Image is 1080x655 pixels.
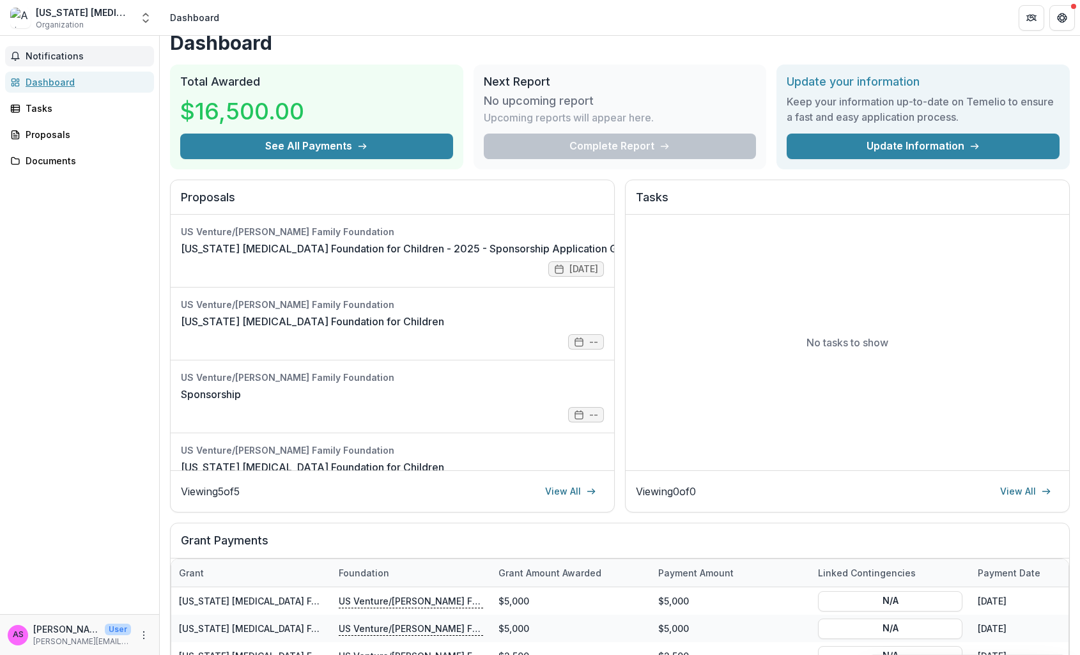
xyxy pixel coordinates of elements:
[331,559,491,587] div: Foundation
[13,631,24,639] div: Andrea Smith
[491,559,651,587] div: Grant amount awarded
[651,559,810,587] div: Payment Amount
[181,387,241,402] a: Sponsorship
[491,587,651,615] div: $5,000
[331,566,397,580] div: Foundation
[818,618,962,638] button: N/A
[339,594,483,608] p: US Venture/[PERSON_NAME] Family Foundation
[491,566,609,580] div: Grant amount awarded
[537,481,604,502] a: View All
[1019,5,1044,31] button: Partners
[636,484,696,499] p: Viewing 0 of 0
[651,587,810,615] div: $5,000
[810,566,923,580] div: Linked Contingencies
[26,102,144,115] div: Tasks
[26,51,149,62] span: Notifications
[33,636,131,647] p: [PERSON_NAME][EMAIL_ADDRESS][DOMAIN_NAME]
[181,190,604,215] h2: Proposals
[1049,5,1075,31] button: Get Help
[180,134,453,159] button: See All Payments
[170,31,1070,54] h1: Dashboard
[105,624,131,635] p: User
[26,128,144,141] div: Proposals
[181,459,444,475] a: [US_STATE] [MEDICAL_DATA] Foundation for Children
[181,314,444,329] a: [US_STATE] [MEDICAL_DATA] Foundation for Children
[181,484,240,499] p: Viewing 5 of 5
[181,534,1059,558] h2: Grant Payments
[179,596,591,606] a: [US_STATE] [MEDICAL_DATA] Foundation for Children - 2025 - Sponsorship Application Grant
[181,241,636,256] a: [US_STATE] [MEDICAL_DATA] Foundation for Children - 2025 - Sponsorship Application Grant
[651,615,810,642] div: $5,000
[484,94,594,108] h3: No upcoming report
[810,559,970,587] div: Linked Contingencies
[787,75,1060,89] h2: Update your information
[491,615,651,642] div: $5,000
[970,566,1048,580] div: Payment date
[171,559,331,587] div: Grant
[136,628,151,643] button: More
[180,75,453,89] h2: Total Awarded
[806,335,888,350] p: No tasks to show
[165,8,224,27] nav: breadcrumb
[787,94,1060,125] h3: Keep your information up-to-date on Temelio to ensure a fast and easy application process.
[5,150,154,171] a: Documents
[5,98,154,119] a: Tasks
[180,94,304,128] h3: $16,500.00
[5,46,154,66] button: Notifications
[992,481,1059,502] a: View All
[484,110,654,125] p: Upcoming reports will appear here.
[36,6,132,19] div: [US_STATE] [MEDICAL_DATA] Foundation for Children
[5,124,154,145] a: Proposals
[818,590,962,611] button: N/A
[170,11,219,24] div: Dashboard
[137,5,155,31] button: Open entity switcher
[636,190,1059,215] h2: Tasks
[484,75,757,89] h2: Next Report
[10,8,31,28] img: Arizona Cancer Foundation for Children
[36,19,84,31] span: Organization
[787,134,1060,159] a: Update Information
[171,566,212,580] div: Grant
[33,622,100,636] p: [PERSON_NAME]
[26,154,144,167] div: Documents
[339,621,483,635] p: US Venture/[PERSON_NAME] Family Foundation
[26,75,144,89] div: Dashboard
[179,623,413,634] a: [US_STATE] [MEDICAL_DATA] Foundation for Children
[651,566,741,580] div: Payment Amount
[5,72,154,93] a: Dashboard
